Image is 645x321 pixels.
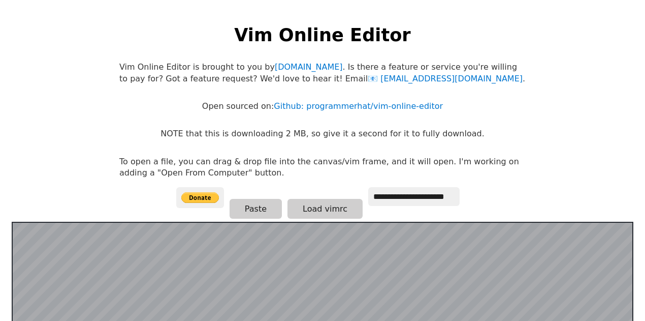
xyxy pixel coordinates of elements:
[287,199,363,219] button: Load vimrc
[274,101,443,111] a: Github: programmerhat/vim-online-editor
[234,22,410,47] h1: Vim Online Editor
[202,101,443,112] p: Open sourced on:
[230,199,282,219] button: Paste
[275,62,343,72] a: [DOMAIN_NAME]
[119,156,526,179] p: To open a file, you can drag & drop file into the canvas/vim frame, and it will open. I'm working...
[119,62,526,84] p: Vim Online Editor is brought to you by . Is there a feature or service you're willing to pay for?...
[368,74,523,83] a: [EMAIL_ADDRESS][DOMAIN_NAME]
[160,128,484,139] p: NOTE that this is downloading 2 MB, so give it a second for it to fully download.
